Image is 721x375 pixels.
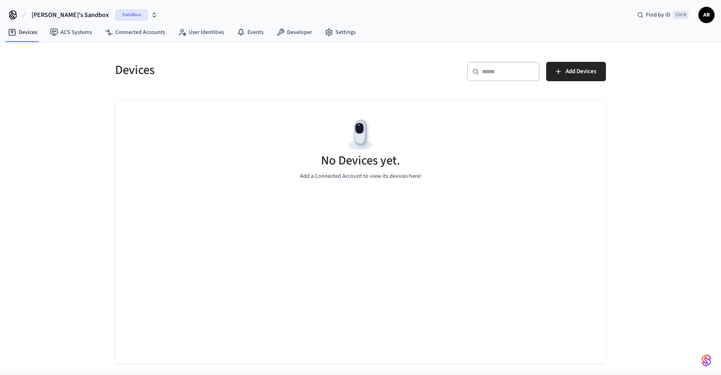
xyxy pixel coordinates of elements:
[699,8,714,22] span: AR
[2,25,44,40] a: Devices
[319,25,362,40] a: Settings
[231,25,270,40] a: Events
[546,62,606,81] button: Add Devices
[99,25,172,40] a: Connected Accounts
[342,117,379,153] img: Devices Empty State
[115,10,148,20] span: Sandbox
[270,25,319,40] a: Developer
[321,152,400,169] h5: No Devices yet.
[300,172,421,181] p: Add a Connected Account to view its devices here!
[702,354,711,367] img: SeamLogoGradient.69752ec5.svg
[698,7,715,23] button: AR
[31,10,109,20] span: [PERSON_NAME]'s Sandbox
[44,25,99,40] a: ACS Systems
[631,8,695,22] div: Find by IDCtrl K
[115,62,356,78] h5: Devices
[646,11,671,19] span: Find by ID
[566,66,596,77] span: Add Devices
[172,25,231,40] a: User Identities
[673,11,689,19] span: Ctrl K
